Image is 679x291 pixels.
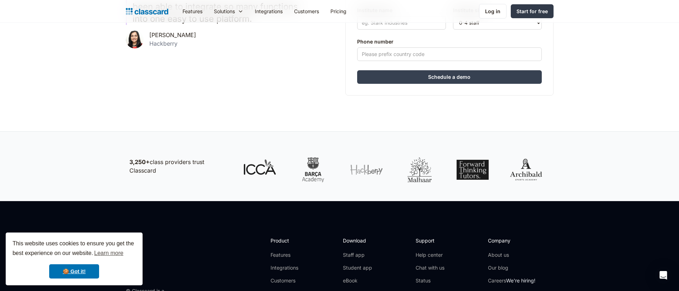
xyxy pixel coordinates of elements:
a: Logo [126,6,168,16]
a: Help center [416,251,444,259]
a: Integrations [249,3,288,19]
h2: Download [343,237,372,244]
input: Schedule a demo [357,70,542,84]
a: Chat with us [416,264,444,271]
a: dismiss cookie message [49,264,99,279]
a: Start for free [511,4,554,18]
div: Hackberry [149,40,196,47]
div: Solutions [208,3,249,19]
span: We're hiring! [506,277,535,284]
span: This website uses cookies to ensure you get the best experience on our website. [12,239,136,259]
a: Log in [479,4,506,19]
a: Our blog [488,264,535,271]
h2: Company [488,237,535,244]
a: Student app [343,264,372,271]
a: eBook [343,277,372,284]
a: Features [177,3,208,19]
input: Please prefix country code [357,47,542,61]
a: Integrations [271,264,309,271]
a: CareersWe're hiring! [488,277,535,284]
div: Log in [485,7,500,15]
strong: 3,250+ [129,158,150,165]
a: Pricing [325,3,352,19]
a: Customers [271,277,309,284]
a: Customers [288,3,325,19]
div: Solutions [214,7,235,15]
div: [PERSON_NAME] [149,32,196,39]
div: Start for free [516,7,548,15]
h2: Product [271,237,309,244]
a: About us [488,251,535,259]
a: learn more about cookies [93,248,124,259]
a: Staff app [343,251,372,259]
div: cookieconsent [6,233,143,285]
a: Status [416,277,444,284]
label: Phone number [357,37,542,46]
h2: Support [416,237,444,244]
a: Features [271,251,309,259]
div: Open Intercom Messenger [655,267,672,284]
p: class providers trust Classcard [129,158,229,175]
